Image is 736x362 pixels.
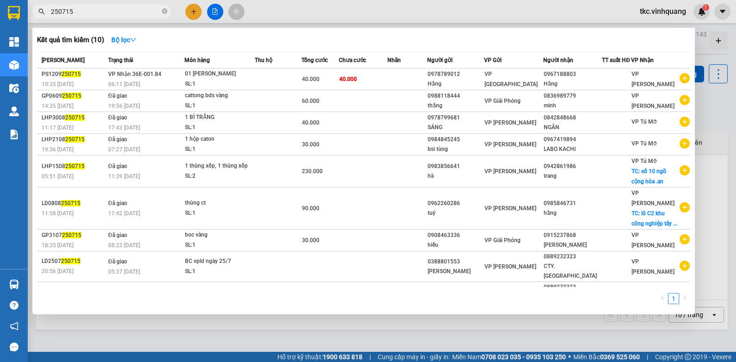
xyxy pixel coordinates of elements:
div: tuý [428,208,484,218]
div: bcvptm [185,287,254,297]
span: 60.000 [302,98,319,104]
span: 30.000 [302,141,319,148]
div: 0983856641 [428,162,484,171]
span: message [10,343,18,351]
span: 11:17 [DATE] [42,125,74,131]
span: Tổng cước [301,57,328,63]
span: question-circle [10,301,18,310]
span: left [660,295,665,300]
span: 11:58 [DATE] [42,210,74,217]
span: VP [PERSON_NAME] [632,232,675,249]
strong: Bộ lọc [111,36,136,44]
span: TC: số 10 ngõ cộng hòa .an [632,168,666,185]
div: 0988118444 [428,91,484,101]
span: VP Tú Mỡ [632,158,656,164]
span: Nhãn [387,57,401,63]
div: 1 BÌ TRẮNG [185,112,254,123]
span: 250715 [62,93,81,99]
div: SL: 1 [185,144,254,155]
span: 10:35 [DATE] [42,81,74,87]
span: Trạng thái [108,57,133,63]
img: logo-vxr [8,6,20,20]
span: 08:23 [DATE] [108,242,140,249]
button: right [679,293,690,304]
span: 40.000 [339,76,357,82]
div: thùng ct [185,198,254,208]
span: Người gửi [427,57,453,63]
li: Previous Page [657,293,668,304]
span: VP Tú Mỡ [632,140,656,147]
span: plus-circle [680,234,690,244]
span: Đã giao [108,163,127,169]
div: SL: 1 [185,79,254,89]
div: 0984845245 [428,135,484,144]
div: SL: 1 [185,101,254,111]
span: Đã giao [108,114,127,121]
div: 0889232323 [544,282,601,292]
span: notification [10,322,18,331]
div: cattong bds vàng [185,91,254,101]
li: Next Page [679,293,690,304]
span: close-circle [162,7,167,16]
div: LD2507 [42,256,105,266]
div: LHP3008 [42,113,105,123]
span: VP [PERSON_NAME] [632,258,675,275]
span: TT xuất HĐ [602,57,630,63]
span: 250715 [62,232,81,238]
span: VP [PERSON_NAME] [485,119,536,126]
div: SL: 2 [185,171,254,181]
div: Hằng [544,79,601,89]
span: Người nhận [543,57,573,63]
span: VP [PERSON_NAME] [485,205,536,212]
span: right [682,295,687,300]
span: Đã giao [108,232,127,238]
img: warehouse-icon [9,60,19,70]
span: 05:37 [DATE] [108,268,140,275]
div: 0842848668 [544,113,601,123]
span: 250715 [61,200,80,206]
span: close-circle [162,8,167,14]
span: plus-circle [680,73,690,83]
span: 20:56 [DATE] [42,268,74,275]
div: thắng [428,101,484,111]
span: Thu hộ [255,57,272,63]
img: warehouse-icon [9,280,19,289]
span: down [130,37,136,43]
div: [PERSON_NAME] [428,267,484,276]
button: Bộ lọcdown [104,32,144,47]
img: warehouse-icon [9,106,19,116]
div: 1 hộp caton [185,134,254,144]
div: CTY. [GEOGRAPHIC_DATA] [544,262,601,281]
div: Hằng [428,79,484,89]
span: VP [PERSON_NAME] [485,168,536,175]
div: trang [544,171,601,181]
div: 0978789012 [428,69,484,79]
input: Tìm tên, số ĐT hoặc mã đơn [51,6,160,17]
div: hằng [544,208,601,218]
div: BC vpld ngày 25/7 [185,256,254,267]
div: hiếu [428,240,484,250]
span: 07:27 [DATE] [108,146,140,153]
span: plus-circle [680,165,690,175]
div: 0967419894 [544,135,601,144]
img: dashboard-icon [9,37,19,47]
div: LD0808 [42,199,105,208]
div: 0889232323 [544,252,601,262]
span: VP [PERSON_NAME] [485,141,536,148]
span: TC: lô C2 khu công nghiệp tây ... [632,210,677,227]
span: 11:39 [DATE] [108,173,140,180]
span: VP [PERSON_NAME] [632,190,675,206]
span: 250715 [65,114,85,121]
div: NGÂN [544,123,601,132]
div: LHP1508 [42,162,105,171]
div: [PERSON_NAME] [544,240,601,250]
div: 01 [PERSON_NAME] [185,69,254,79]
li: 1 [668,293,679,304]
div: SÁNG [428,123,484,132]
div: 0962260286 [428,199,484,208]
span: VP Giải Phóng [485,98,521,104]
div: bsi tùng [428,144,484,154]
div: LHP2108 [42,135,105,144]
span: VP [GEOGRAPHIC_DATA] [485,71,538,87]
span: VP Giải Phóng [485,237,521,243]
